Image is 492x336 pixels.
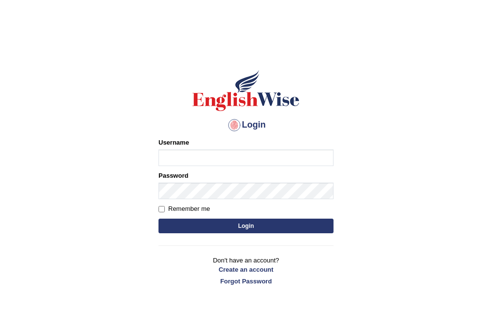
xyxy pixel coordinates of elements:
[158,206,165,212] input: Remember me
[158,171,188,180] label: Password
[158,219,334,233] button: Login
[158,277,334,286] a: Forgot Password
[158,204,210,214] label: Remember me
[158,138,189,147] label: Username
[158,265,334,274] a: Create an account
[158,256,334,286] p: Don't have an account?
[191,69,301,112] img: Logo of English Wise sign in for intelligent practice with AI
[158,117,334,133] h4: Login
